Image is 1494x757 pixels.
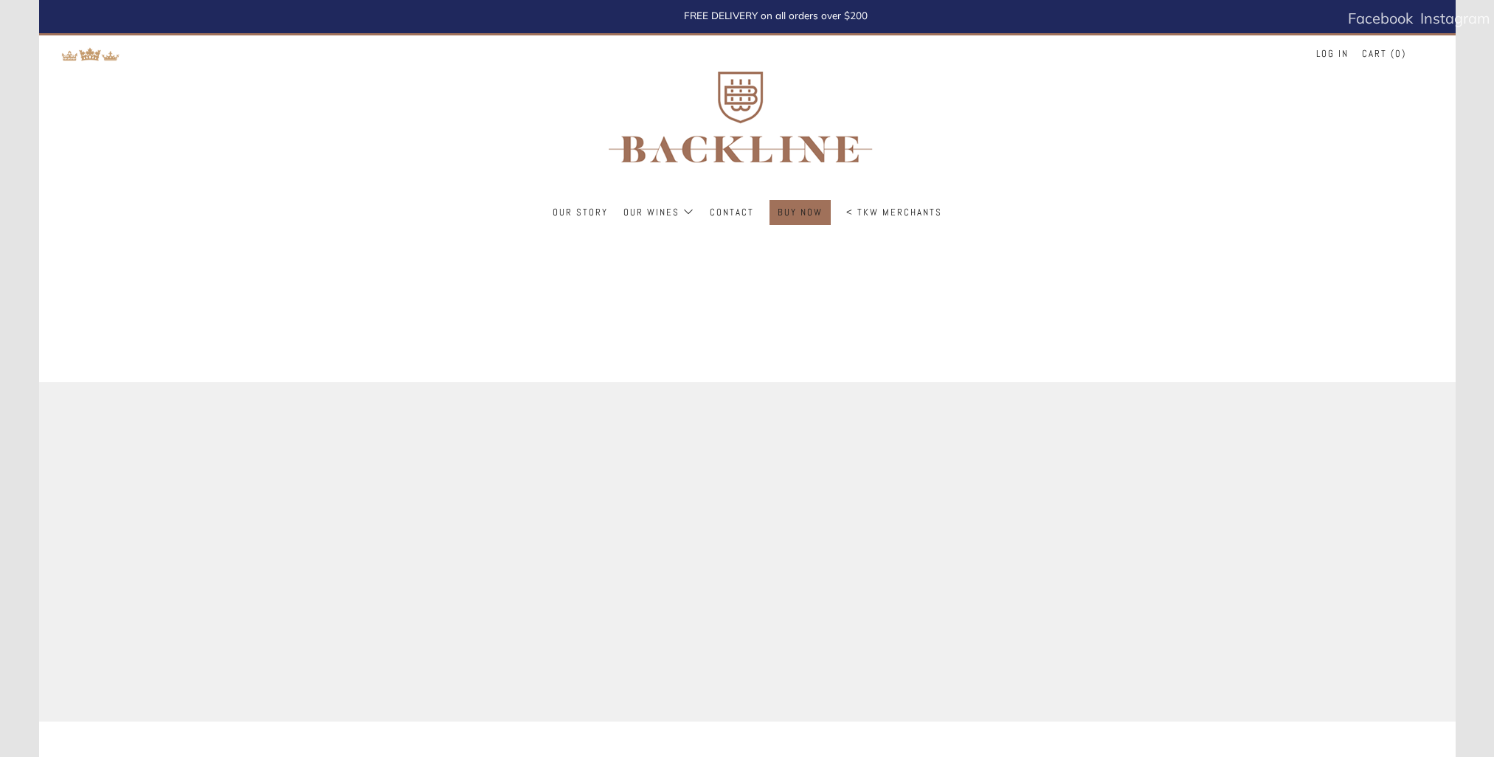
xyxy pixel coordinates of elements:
[1316,42,1349,66] a: Log in
[61,46,120,60] a: Return to TKW Merchants
[61,47,120,61] img: Return to TKW Merchants
[600,35,895,200] img: three kings wine merchants
[1348,9,1413,27] span: Facebook
[1362,42,1406,66] a: Cart (0)
[1420,9,1490,27] span: Instagram
[710,201,754,224] a: Contact
[1420,4,1490,33] a: Instagram
[553,201,608,224] a: Our Story
[846,201,942,224] a: < TKW Merchants
[1348,4,1413,33] a: Facebook
[623,201,694,224] a: Our Wines
[778,201,823,224] a: BUY NOW
[1395,47,1402,60] span: 0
